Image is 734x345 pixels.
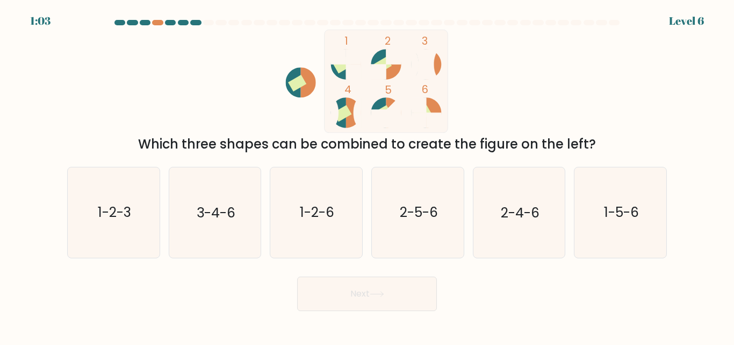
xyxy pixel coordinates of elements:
[422,82,428,97] tspan: 6
[422,33,428,48] tspan: 3
[300,203,334,222] text: 1-2-6
[74,135,660,154] div: Which three shapes can be combined to create the figure on the left?
[197,203,235,222] text: 3-4-6
[399,203,437,222] text: 2-5-6
[385,33,391,48] tspan: 2
[297,277,437,311] button: Next
[501,203,539,222] text: 2-4-6
[669,13,704,29] div: Level 6
[344,82,351,97] tspan: 4
[385,82,392,97] tspan: 5
[604,203,639,222] text: 1-5-6
[98,203,131,222] text: 1-2-3
[344,33,348,48] tspan: 1
[30,13,51,29] div: 1:03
